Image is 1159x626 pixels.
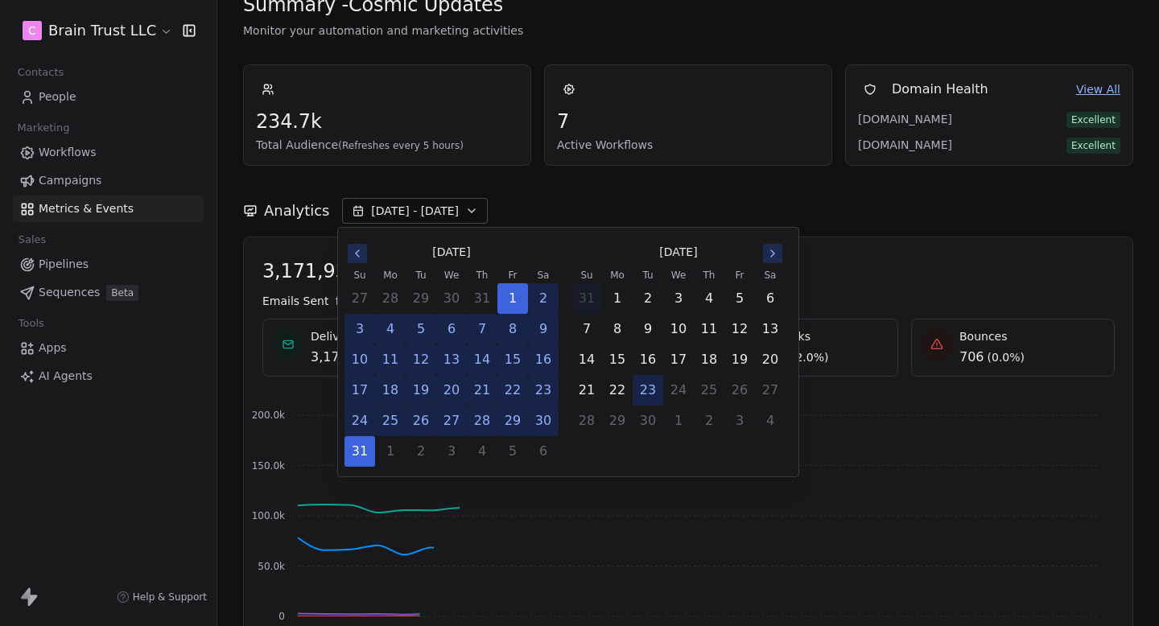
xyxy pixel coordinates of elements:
[10,60,71,84] span: Contacts
[11,228,53,252] span: Sales
[695,406,724,435] button: Thursday, October 2nd, 2025
[633,376,662,405] button: Today, Tuesday, September 23rd, 2025
[755,267,786,283] th: Saturday
[633,284,662,313] button: Tuesday, September 2nd, 2025
[468,284,497,313] button: Thursday, July 31st, 2025
[262,259,1114,283] span: 3,171,930
[406,376,435,405] button: Tuesday, August 19th, 2025, selected
[603,376,632,405] button: Monday, September 22nd, 2025
[13,363,204,389] a: AI Agents
[694,267,724,283] th: Thursday
[376,437,405,466] button: Monday, September 1st, 2025
[572,406,601,435] button: Sunday, September 28th, 2025
[664,376,693,405] button: Wednesday, September 24th, 2025
[664,406,693,435] button: Wednesday, October 1st, 2025
[345,437,374,466] button: Sunday, August 31st, 2025, selected
[468,345,497,374] button: Thursday, August 14th, 2025, selected
[371,203,459,219] span: [DATE] - [DATE]
[695,345,724,374] button: Thursday, September 18th, 2025
[959,328,1025,344] span: Bounces
[498,406,527,435] button: Friday, August 29th, 2025, selected
[572,376,601,405] button: Sunday, September 21st, 2025
[557,109,819,134] span: 7
[664,345,693,374] button: Wednesday, September 17th, 2025
[344,267,559,467] table: August 2025
[987,349,1025,365] span: ( 0.0% )
[437,315,466,344] button: Wednesday, August 6th, 2025, selected
[791,349,829,365] span: ( 2.0% )
[603,284,632,313] button: Monday, September 1st, 2025
[1076,81,1120,98] a: View All
[763,244,782,263] button: Go to the Next Month
[725,284,754,313] button: Friday, September 5th, 2025
[376,315,405,344] button: Monday, August 4th, 2025, selected
[529,406,558,435] button: Saturday, August 30th, 2025, selected
[1066,112,1120,128] span: Excellent
[858,137,971,153] span: [DOMAIN_NAME]
[572,284,601,313] button: Sunday, August 31st, 2025, selected
[256,109,518,134] span: 234.7k
[498,345,527,374] button: Friday, August 15th, 2025, selected
[311,348,376,367] span: 3,171,224
[468,406,497,435] button: Thursday, August 28th, 2025, selected
[13,335,204,361] a: Apps
[437,406,466,435] button: Wednesday, August 27th, 2025, selected
[725,376,754,405] button: Friday, September 26th, 2025
[264,200,329,221] span: Analytics
[572,345,601,374] button: Sunday, September 14th, 2025
[19,17,171,44] button: CBrain Trust LLC
[338,140,464,151] span: (Refreshes every 5 hours)
[117,591,207,603] a: Help & Support
[725,345,754,374] button: Friday, September 19th, 2025
[48,20,156,41] span: Brain Trust LLC
[13,196,204,222] a: Metrics & Events
[13,139,204,166] a: Workflows
[498,284,527,313] button: Friday, August 1st, 2025, selected
[528,267,559,283] th: Saturday
[603,315,632,344] button: Monday, September 8th, 2025
[375,267,406,283] th: Monday
[406,315,435,344] button: Tuesday, August 5th, 2025, selected
[756,284,785,313] button: Saturday, September 6th, 2025
[659,244,697,261] span: [DATE]
[664,284,693,313] button: Wednesday, September 3rd, 2025
[467,267,497,283] th: Thursday
[278,611,285,622] tspan: 0
[437,345,466,374] button: Wednesday, August 13th, 2025, selected
[252,410,285,421] tspan: 200.0k
[529,315,558,344] button: Saturday, August 9th, 2025, selected
[437,284,466,313] button: Wednesday, July 30th, 2025
[432,244,470,261] span: [DATE]
[106,285,138,301] span: Beta
[342,198,488,224] button: [DATE] - [DATE]
[572,315,601,344] button: Sunday, September 7th, 2025
[13,167,204,194] a: Campaigns
[756,315,785,344] button: Saturday, September 13th, 2025
[557,137,819,153] span: Active Workflows
[39,284,100,301] span: Sequences
[497,267,528,283] th: Friday
[529,284,558,313] button: Saturday, August 2nd, 2025, selected
[39,368,93,385] span: AI Agents
[345,284,374,313] button: Sunday, July 27th, 2025
[39,340,67,356] span: Apps
[724,267,755,283] th: Friday
[13,84,204,110] a: People
[756,345,785,374] button: Saturday, September 20th, 2025
[344,267,375,283] th: Sunday
[376,345,405,374] button: Monday, August 11th, 2025, selected
[335,293,497,309] span: from [DATE] to [DATE] (EST).
[39,144,97,161] span: Workflows
[376,284,405,313] button: Monday, July 28th, 2025
[633,406,662,435] button: Tuesday, September 30th, 2025
[756,376,785,405] button: Saturday, September 27th, 2025
[468,437,497,466] button: Thursday, September 4th, 2025
[376,376,405,405] button: Monday, August 18th, 2025, selected
[498,315,527,344] button: Friday, August 8th, 2025, selected
[695,284,724,313] button: Thursday, September 4th, 2025
[633,267,663,283] th: Tuesday
[529,345,558,374] button: Saturday, August 16th, 2025, selected
[13,251,204,278] a: Pipelines
[756,406,785,435] button: Saturday, October 4th, 2025
[436,267,467,283] th: Wednesday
